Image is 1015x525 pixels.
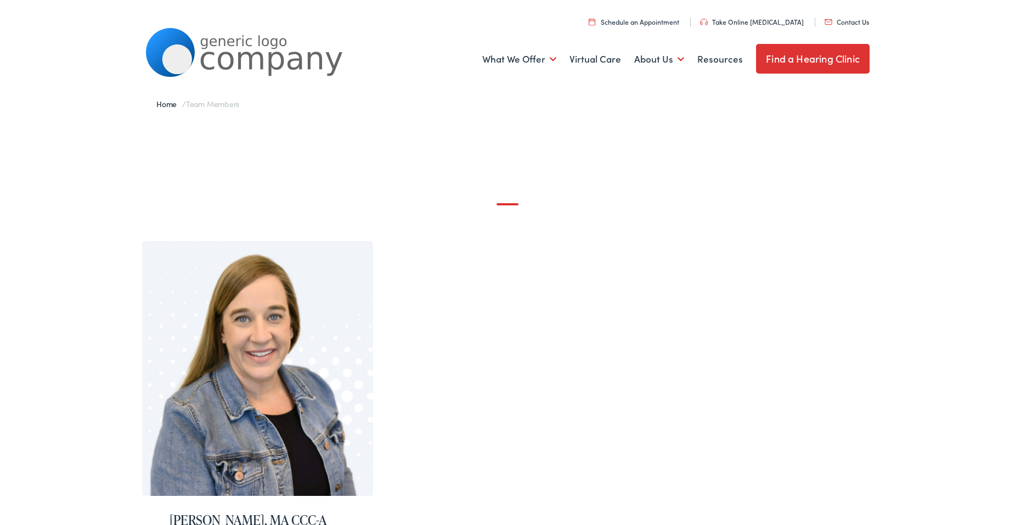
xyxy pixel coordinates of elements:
[186,98,239,109] span: Team Members
[700,19,708,25] img: utility icon
[634,39,684,80] a: About Us
[697,39,743,80] a: Resources
[825,17,869,26] a: Contact Us
[700,17,804,26] a: Take Online [MEDICAL_DATA]
[156,98,239,109] span: /
[825,19,832,25] img: utility icon
[569,39,621,80] a: Virtual Care
[156,98,182,109] a: Home
[589,18,595,25] img: utility icon
[589,17,679,26] a: Schedule an Appointment
[756,44,870,74] a: Find a Hearing Clinic
[482,39,556,80] a: What We Offer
